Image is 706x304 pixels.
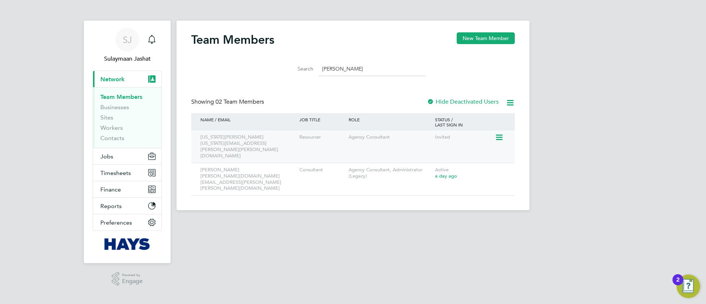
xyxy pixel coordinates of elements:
button: Timesheets [93,165,161,181]
button: Preferences [93,214,161,230]
span: a day ago [435,173,457,179]
a: Sites [100,114,113,121]
span: Preferences [100,219,132,226]
button: Network [93,71,161,87]
a: Businesses [100,104,129,111]
span: SJ [123,35,132,44]
span: Timesheets [100,169,131,176]
div: Consultant [297,163,347,177]
label: Search [280,65,313,72]
button: Finance [93,181,161,197]
div: STATUS / LAST SIGN IN [433,113,507,131]
div: [PERSON_NAME] [PERSON_NAME][DOMAIN_NAME][EMAIL_ADDRESS][PERSON_NAME][PERSON_NAME][DOMAIN_NAME] [199,163,297,196]
h2: Team Members [191,32,274,47]
button: Jobs [93,148,161,164]
div: Agency Consultant [347,130,433,144]
div: ROLE [347,113,433,126]
nav: Main navigation [84,21,171,263]
input: Search for... [318,62,426,76]
a: Team Members [100,93,142,100]
div: Network [93,87,161,148]
span: Powered by [122,272,143,278]
div: Showing [191,98,265,106]
span: Finance [100,186,121,193]
div: Active [433,163,507,183]
span: Network [100,76,125,83]
button: New Team Member [457,32,515,44]
span: Jobs [100,153,113,160]
span: Sulaymaan Jashat [93,54,162,63]
div: Agency Consultant, Administrator (Legacy) [347,163,433,183]
a: Powered byEngage [112,272,143,286]
div: 2 [676,280,680,289]
div: [US_STATE][PERSON_NAME] [US_STATE][EMAIL_ADDRESS][PERSON_NAME][PERSON_NAME][DOMAIN_NAME] [199,130,297,163]
a: SJSulaymaan Jashat [93,28,162,63]
div: NAME / EMAIL [199,113,297,126]
a: Contacts [100,135,124,142]
a: Go to home page [93,238,162,250]
div: Resourcer [297,130,347,144]
button: Reports [93,198,161,214]
span: 02 Team Members [215,98,264,105]
span: Engage [122,278,143,285]
a: Workers [100,124,123,131]
label: Hide Deactivated Users [427,98,499,105]
div: JOB TITLE [297,113,347,126]
span: Reports [100,203,122,210]
img: hays-logo-retina.png [104,238,150,250]
div: Invited [433,130,495,144]
button: Open Resource Center, 2 new notifications [677,275,700,298]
